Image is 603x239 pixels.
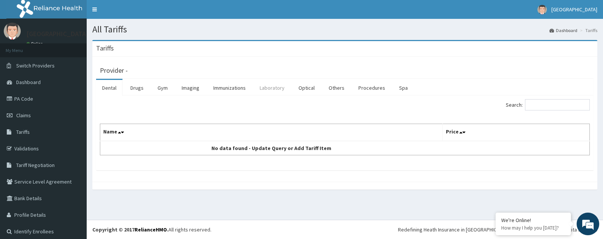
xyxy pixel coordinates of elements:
footer: All rights reserved. [87,220,603,239]
span: Switch Providers [16,62,55,69]
a: Optical [292,80,321,96]
p: [GEOGRAPHIC_DATA] [26,31,89,37]
img: User Image [4,23,21,40]
div: We're Online! [501,217,565,224]
th: Name [100,124,443,141]
span: Dashboard [16,79,41,86]
a: Gym [152,80,174,96]
a: Dashboard [549,27,577,34]
h3: Provider - [100,67,128,74]
img: User Image [537,5,547,14]
a: Immunizations [207,80,252,96]
span: [GEOGRAPHIC_DATA] [551,6,597,13]
span: Tariffs [16,129,30,135]
span: Tariff Negotiation [16,162,55,169]
th: Price [443,124,590,141]
strong: Copyright © 2017 . [92,226,168,233]
input: Search: [525,99,590,110]
li: Tariffs [578,27,597,34]
a: Spa [393,80,414,96]
a: RelianceHMO [135,226,167,233]
td: No data found - Update Query or Add Tariff Item [100,141,443,155]
a: Dental [96,80,122,96]
label: Search: [506,99,590,110]
h1: All Tariffs [92,25,597,34]
a: Procedures [352,80,391,96]
span: Claims [16,112,31,119]
a: Others [323,80,350,96]
h3: Tariffs [96,45,114,52]
a: Drugs [124,80,150,96]
a: Laboratory [254,80,291,96]
a: Imaging [176,80,205,96]
div: Redefining Heath Insurance in [GEOGRAPHIC_DATA] using Telemedicine and Data Science! [398,226,597,233]
a: Online [26,41,44,46]
p: How may I help you today? [501,225,565,231]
